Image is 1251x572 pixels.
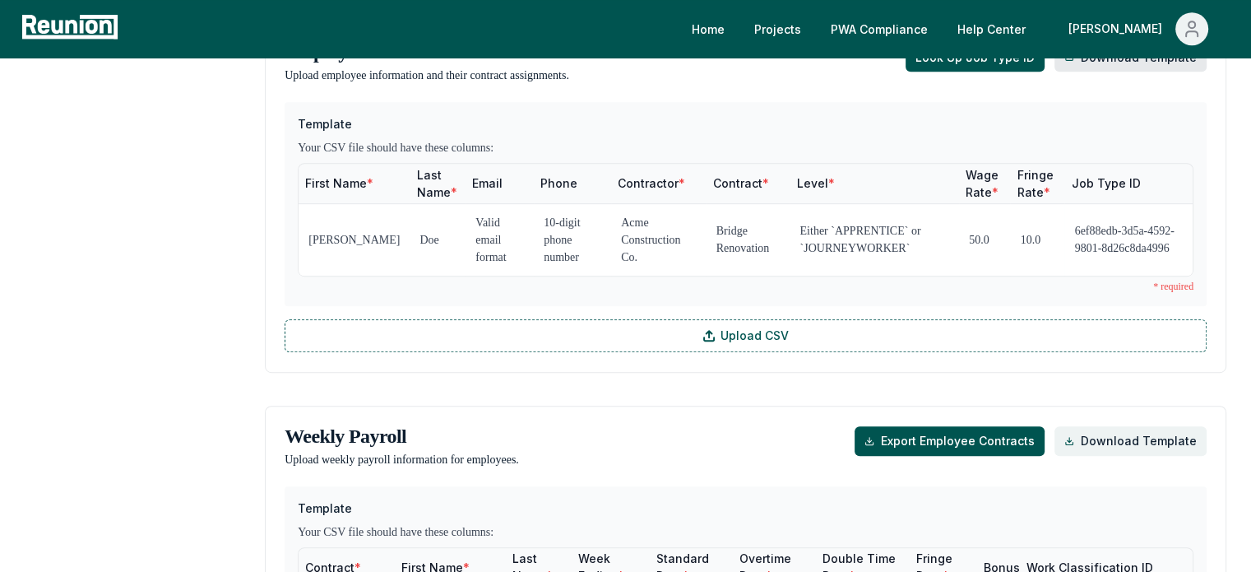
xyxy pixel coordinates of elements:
[410,203,466,276] td: Doe
[285,42,569,62] h3: Employees
[299,203,410,276] td: [PERSON_NAME]
[679,12,1235,45] nav: Main
[1017,168,1053,199] span: Fringe Rate
[855,426,1045,456] button: Export Employee Contracts
[305,176,373,190] span: First Name
[959,203,1010,276] td: 50.0
[285,426,519,446] h3: Weekly Payroll
[1064,203,1193,276] td: 6ef88edb-3d5a-4592-9801-8d26c8da4996
[796,176,834,190] span: Level
[1071,176,1140,190] span: Job Type ID
[818,12,941,45] a: PWA Compliance
[285,319,1207,352] label: Upload CSV
[540,176,577,190] span: Phone
[285,67,569,84] p: Upload employee information and their contract assignments.
[298,139,1193,156] div: Your CSV file should have these columns:
[713,176,769,190] span: Contract
[1055,12,1221,45] button: [PERSON_NAME]
[707,203,790,276] td: Bridge Renovation
[285,451,519,468] p: Upload weekly payroll information for employees.
[534,203,611,276] td: 10-digit phone number
[966,168,998,199] span: Wage Rate
[466,203,534,276] td: Valid email format
[298,523,1193,541] div: Your CSV file should have these columns:
[790,203,959,276] td: Either `APPRENTICE` or `JOURNEYWORKER`
[618,176,685,190] span: Contractor
[611,203,707,276] td: Acme Construction Co.
[1010,203,1064,276] td: 10.0
[416,168,456,199] span: Last Name
[472,176,503,190] span: Email
[741,12,814,45] a: Projects
[1054,426,1207,456] a: Download Template
[298,280,1193,293] div: * required
[298,115,1193,133] h3: Template
[298,500,1193,517] h3: Template
[944,12,1039,45] a: Help Center
[679,12,738,45] a: Home
[1068,12,1169,45] div: [PERSON_NAME]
